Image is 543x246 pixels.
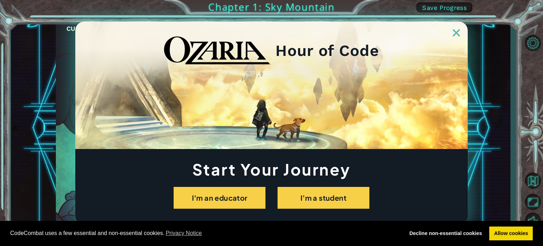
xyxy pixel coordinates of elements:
[165,228,203,239] a: learn more about cookies
[489,227,533,241] a: allow cookies
[453,29,460,36] img: ExitButton_Dusk.png
[275,44,379,57] h2: Hour of Code
[278,187,369,209] button: I'm a student
[174,187,265,209] button: I'm an educator
[10,228,399,239] span: CodeCombat uses a few essential and non-essential cookies.
[164,36,270,65] img: blackOzariaWordmark.png
[404,227,487,241] a: deny cookies
[75,162,468,176] h1: Start Your Journey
